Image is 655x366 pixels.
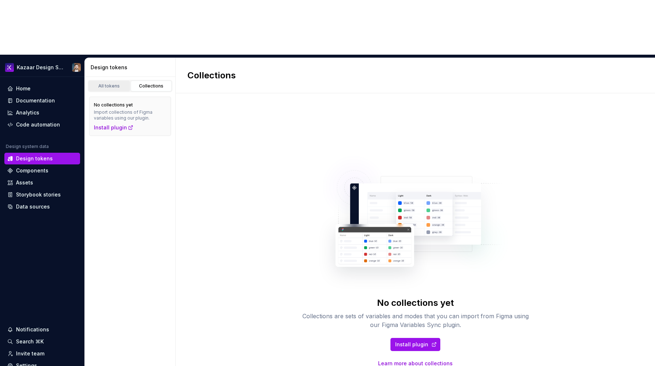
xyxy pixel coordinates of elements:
[16,350,44,357] div: Invite team
[94,124,134,131] a: Install plugin
[133,83,170,89] div: Collections
[4,177,80,188] a: Assets
[16,203,50,210] div: Data sources
[16,191,61,198] div: Storybook stories
[395,341,428,348] span: Install plugin
[4,324,80,335] button: Notifications
[72,63,81,72] img: Frederic
[4,107,80,118] a: Analytics
[16,109,39,116] div: Analytics
[4,189,80,200] a: Storybook stories
[91,83,127,89] div: All tokens
[6,144,49,149] div: Design system data
[4,165,80,176] a: Components
[17,64,63,71] div: Kazaar Design System
[91,64,172,71] div: Design tokens
[4,95,80,106] a: Documentation
[16,326,49,333] div: Notifications
[4,348,80,359] a: Invite team
[16,167,48,174] div: Components
[1,59,83,75] button: Kazaar Design SystemFrederic
[187,70,236,81] h2: Collections
[299,312,532,329] div: Collections are sets of variables and modes that you can import from Figma using our Figma Variab...
[94,102,133,108] div: No collections yet
[4,83,80,94] a: Home
[16,338,44,345] div: Search ⌘K
[16,85,31,92] div: Home
[16,155,53,162] div: Design tokens
[16,97,55,104] div: Documentation
[94,109,166,121] div: Import collections of Figma variables using our plugin.
[4,153,80,164] a: Design tokens
[4,336,80,347] button: Search ⌘K
[4,201,80,213] a: Data sources
[390,338,440,351] a: Install plugin
[16,121,60,128] div: Code automation
[4,119,80,131] a: Code automation
[377,297,454,309] div: No collections yet
[16,179,33,186] div: Assets
[5,63,14,72] img: 430d0a0e-ca13-4282-b224-6b37fab85464.png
